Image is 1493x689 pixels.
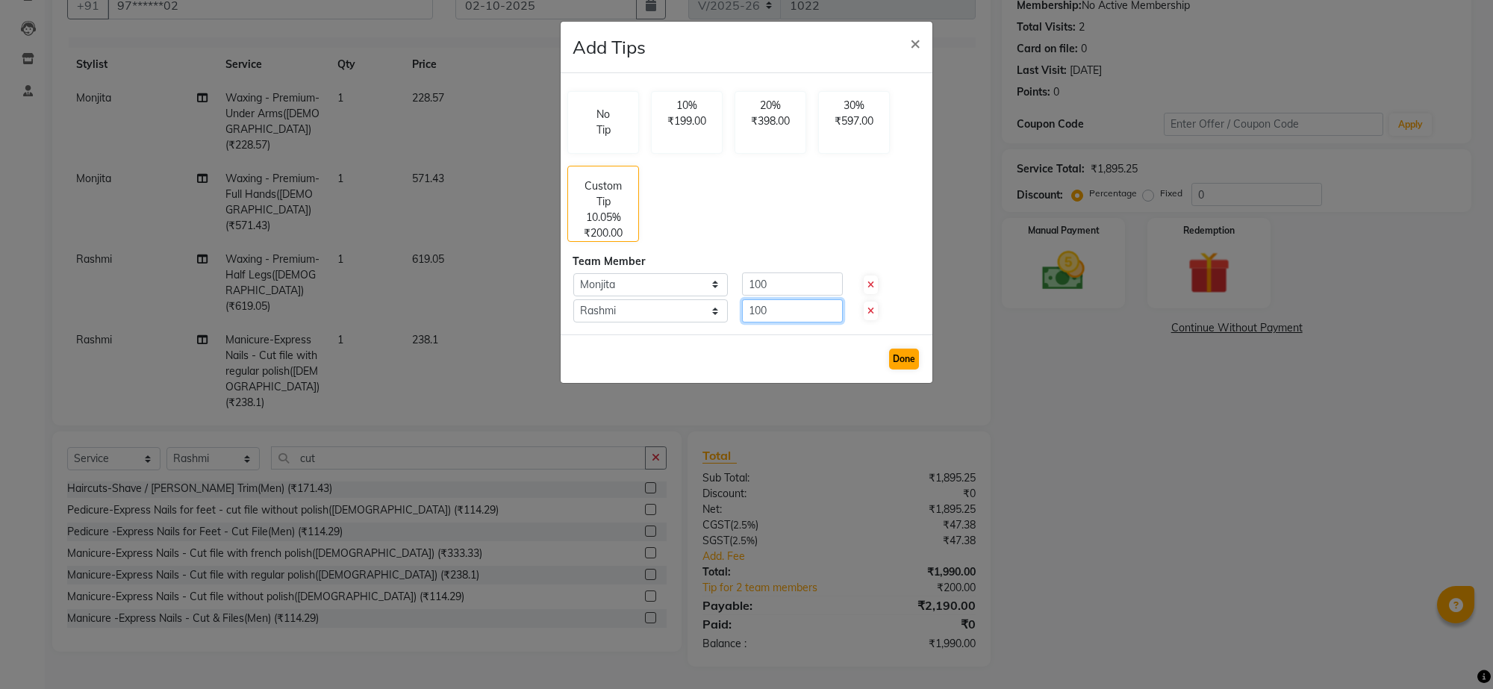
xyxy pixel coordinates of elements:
[584,225,623,241] p: ₹200.00
[898,22,932,63] button: Close
[910,31,920,54] span: ×
[573,255,645,268] span: Team Member
[661,113,713,129] p: ₹199.00
[577,178,629,210] p: Custom Tip
[573,34,646,60] h4: Add Tips
[828,98,880,113] p: 30%
[592,107,614,138] p: No Tip
[661,98,713,113] p: 10%
[744,98,797,113] p: 20%
[744,113,797,129] p: ₹398.00
[828,113,880,129] p: ₹597.00
[586,210,621,225] p: 10.05%
[889,349,919,370] button: Done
